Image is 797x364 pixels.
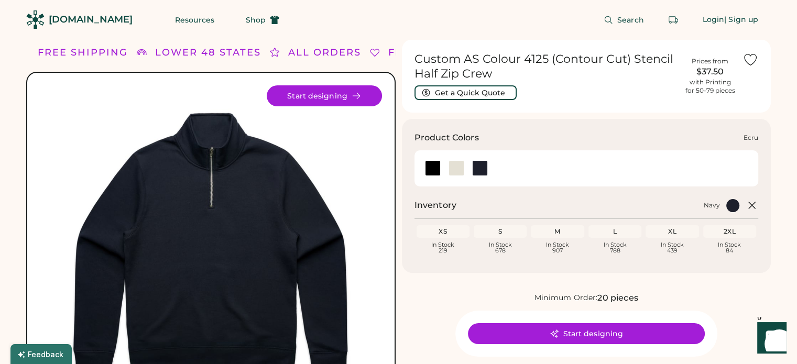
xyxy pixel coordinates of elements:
[414,85,517,100] button: Get a Quick Quote
[533,242,582,253] div: In Stock 907
[414,199,456,212] h2: Inventory
[414,52,678,81] h1: Custom AS Colour 4125 (Contour Cut) Stencil Half Zip Crew
[388,46,478,60] div: FREE SHIPPING
[597,292,638,304] div: 20 pieces
[617,16,644,24] span: Search
[419,227,467,236] div: XS
[684,65,736,78] div: $37.50
[591,242,639,253] div: In Stock 788
[705,242,754,253] div: In Stock 84
[692,57,728,65] div: Prices from
[704,201,720,209] div: Navy
[267,85,382,106] button: Start designing
[663,9,684,30] button: Retrieve an order
[744,134,758,142] div: Ecru
[26,10,45,29] img: Rendered Logo - Screens
[724,15,758,25] div: | Sign up
[476,242,525,253] div: In Stock 678
[476,227,525,236] div: S
[38,46,128,60] div: FREE SHIPPING
[419,242,467,253] div: In Stock 219
[288,46,361,60] div: ALL ORDERS
[648,227,696,236] div: XL
[246,16,266,24] span: Shop
[533,227,582,236] div: M
[703,15,725,25] div: Login
[468,323,705,344] button: Start designing
[414,131,479,144] h3: Product Colors
[534,293,598,303] div: Minimum Order:
[648,242,696,253] div: In Stock 439
[685,78,735,95] div: with Printing for 50-79 pieces
[49,13,133,26] div: [DOMAIN_NAME]
[155,46,261,60] div: LOWER 48 STATES
[591,9,657,30] button: Search
[591,227,639,236] div: L
[747,317,792,362] iframe: Front Chat
[705,227,754,236] div: 2XL
[162,9,227,30] button: Resources
[233,9,292,30] button: Shop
